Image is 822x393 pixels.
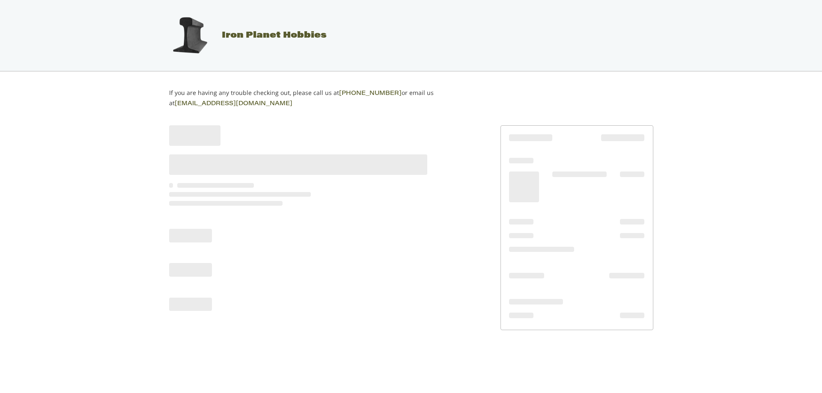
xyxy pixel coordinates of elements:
span: Iron Planet Hobbies [222,31,327,40]
img: Iron Planet Hobbies [168,14,211,57]
p: If you are having any trouble checking out, please call us at or email us at [169,88,461,109]
a: [PHONE_NUMBER] [339,91,402,97]
a: Iron Planet Hobbies [160,31,327,40]
a: [EMAIL_ADDRESS][DOMAIN_NAME] [175,101,292,107]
